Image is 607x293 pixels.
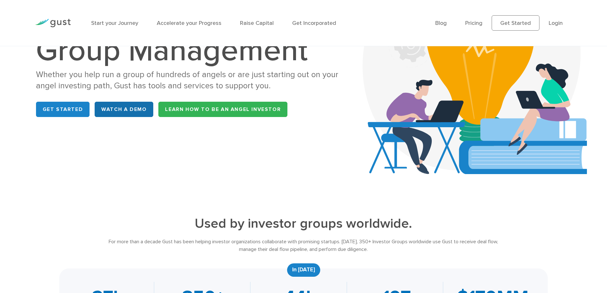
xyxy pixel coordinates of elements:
[35,19,71,27] img: Gust Logo
[157,20,221,26] a: Accelerate your Progress
[36,5,344,66] h1: Simplified Investor Group Management
[240,20,274,26] a: Raise Capital
[549,20,563,26] a: Login
[108,216,499,231] h2: Used by investor groups worldwide.
[287,263,320,277] div: In [DATE]
[492,15,539,31] a: Get Started
[108,238,499,253] div: For more than a decade Gust has been helping investor organizations collaborate with promising st...
[292,20,336,26] a: Get Incorporated
[158,102,287,117] a: Learn How to be an Angel Investor
[465,20,482,26] a: Pricing
[36,102,90,117] a: Get Started
[36,69,344,92] div: Whether you help run a group of hundreds of angels or are just starting out on your angel investi...
[95,102,153,117] a: WATCH A DEMO
[91,20,138,26] a: Start your Journey
[435,20,447,26] a: Blog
